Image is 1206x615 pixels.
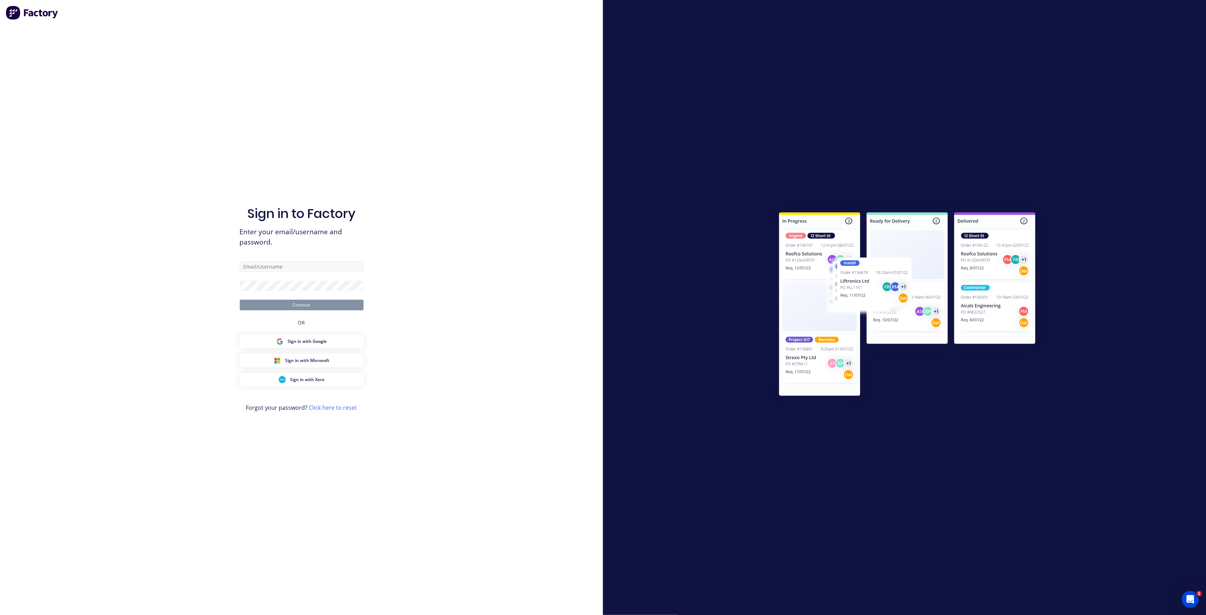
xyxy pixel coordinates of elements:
img: Sign in [764,198,1051,413]
span: Sign in with Microsoft [285,357,329,364]
img: Microsoft Sign in [274,357,281,364]
span: Sign in with Google [288,338,327,345]
div: OR [298,310,305,335]
iframe: Intercom live chat [1182,591,1199,608]
input: Email/Username [240,261,364,272]
img: Xero Sign in [279,376,286,383]
span: Forgot your password? [246,403,357,412]
a: Click here to reset [309,404,357,412]
button: Xero Sign inSign in with Xero [240,373,364,386]
button: Google Sign inSign in with Google [240,335,364,348]
img: Factory [6,6,59,20]
h1: Sign in to Factory [248,206,356,221]
button: Continue [240,300,364,310]
img: Google Sign in [276,338,283,345]
span: 1 [1196,591,1202,597]
span: Sign in with Xero [290,377,324,383]
span: Enter your email/username and password. [240,227,364,247]
button: Microsoft Sign inSign in with Microsoft [240,354,364,367]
